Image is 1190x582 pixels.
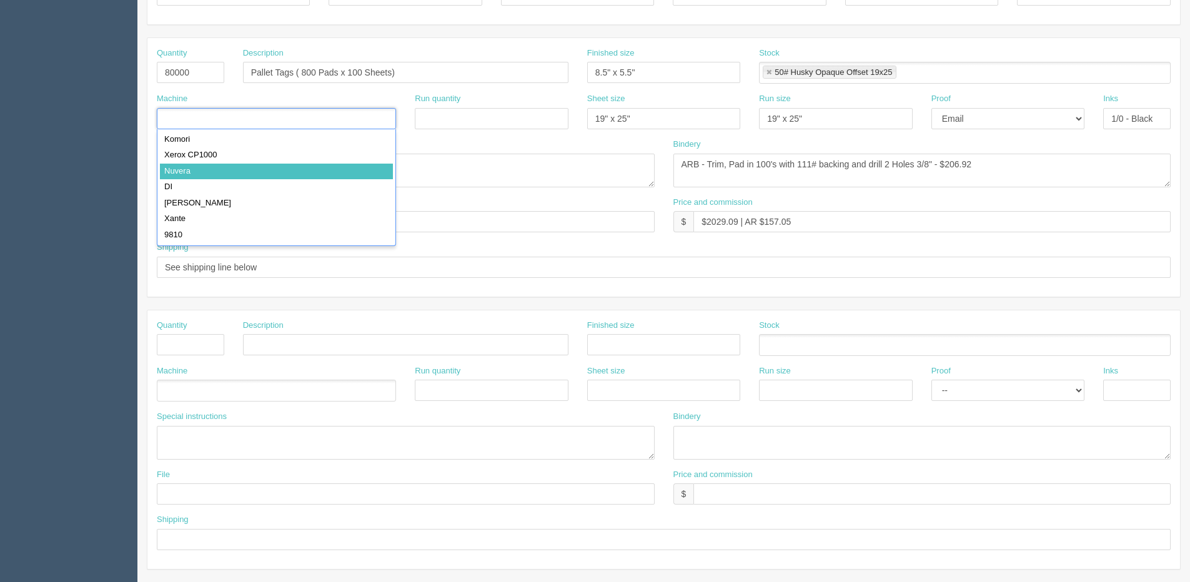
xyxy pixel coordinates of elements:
[160,211,393,227] div: Xante
[160,227,393,244] div: 9810
[160,132,393,148] div: Komori
[160,164,393,180] div: Nuvera
[160,179,393,195] div: DI
[160,147,393,164] div: Xerox CP1000
[160,195,393,212] div: [PERSON_NAME]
